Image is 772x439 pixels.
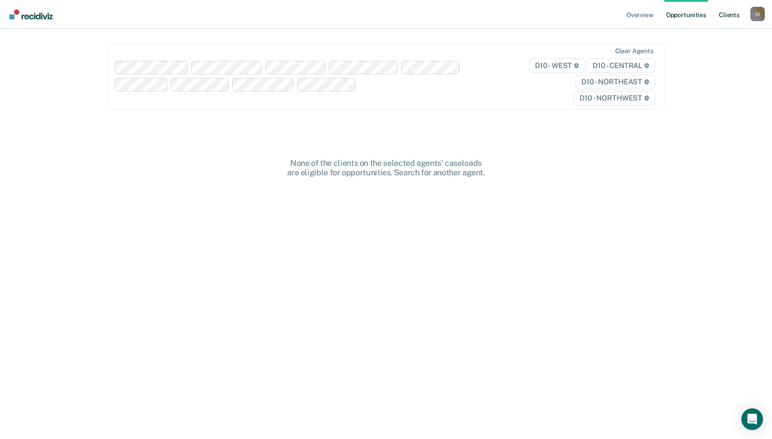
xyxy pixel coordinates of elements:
div: I U [750,7,765,21]
span: D10 - WEST [529,59,585,73]
button: Profile dropdown button [750,7,765,21]
span: D10 - NORTHWEST [574,91,655,105]
span: D10 - CENTRAL [587,59,655,73]
img: Recidiviz [9,9,53,19]
div: Clear agents [615,47,653,55]
div: None of the clients on the selected agents' caseloads are eligible for opportunities. Search for ... [242,158,530,178]
div: Open Intercom Messenger [741,408,763,430]
span: D10 - NORTHEAST [576,75,655,89]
